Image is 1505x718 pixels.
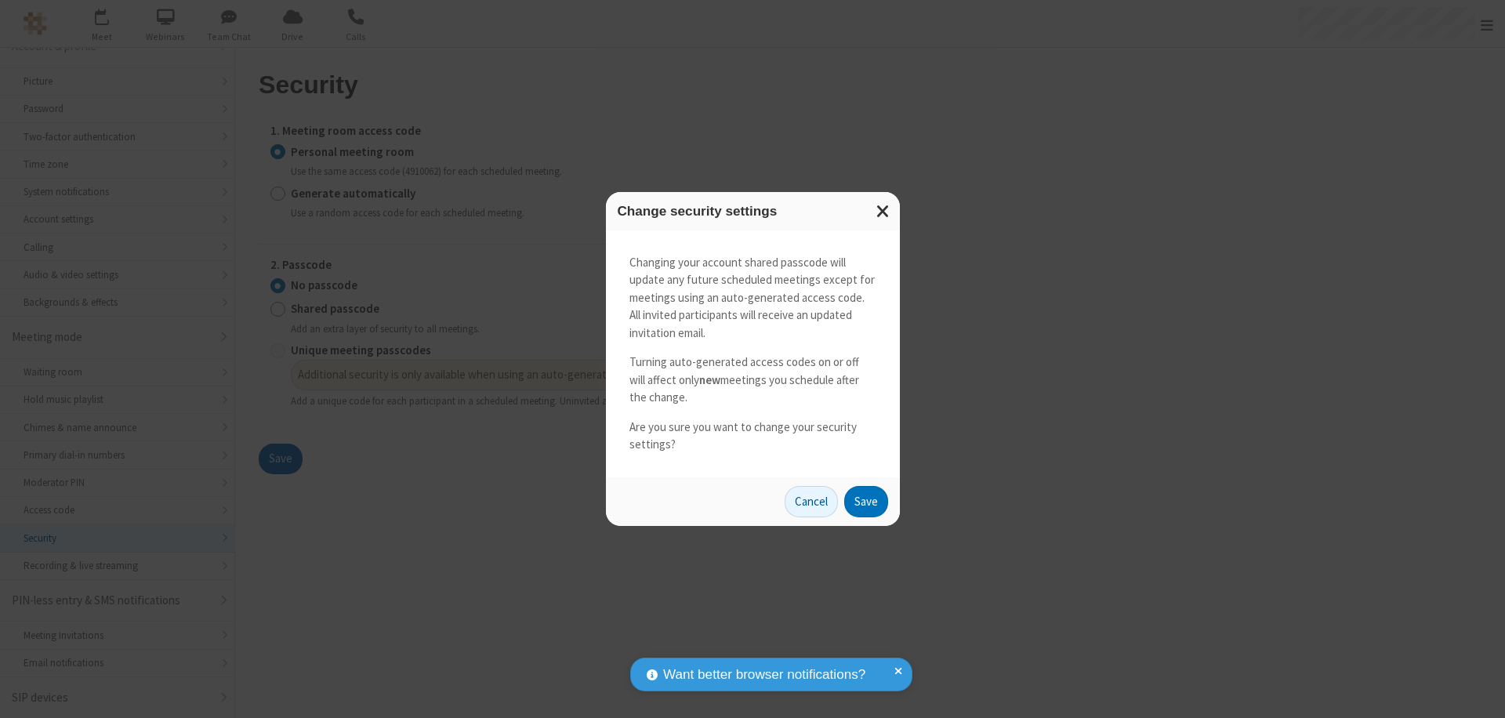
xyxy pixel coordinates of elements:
strong: new [699,372,720,387]
p: Turning auto-generated access codes on or off will affect only meetings you schedule after the ch... [629,354,876,407]
h3: Change security settings [618,204,888,219]
button: Cancel [785,486,838,517]
p: Are you sure you want to change your security settings? [629,419,876,454]
button: Save [844,486,888,517]
p: Changing your account shared passcode will update any future scheduled meetings except for meetin... [629,254,876,343]
span: Want better browser notifications? [663,665,865,685]
button: Close modal [867,192,900,230]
